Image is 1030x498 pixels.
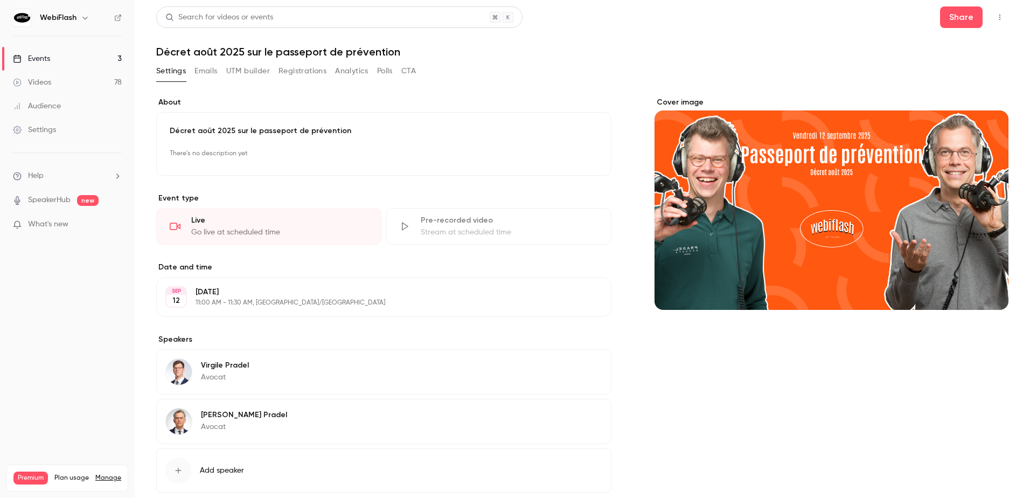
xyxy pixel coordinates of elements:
div: Settings [13,124,56,135]
div: Camille Pradel[PERSON_NAME] PradelAvocat [156,399,611,444]
div: Live [191,215,368,226]
a: SpeakerHub [28,195,71,206]
h1: Décret août 2025 sur le passeport de prévention [156,45,1008,58]
img: Camille Pradel [166,409,192,434]
button: Emails [194,63,217,80]
span: Premium [13,472,48,485]
div: Search for videos or events [165,12,273,23]
p: 12 [172,295,180,306]
label: About [156,97,611,108]
p: Event type [156,193,611,204]
iframe: Noticeable Trigger [109,220,122,230]
label: Cover image [655,97,1008,108]
button: Polls [377,63,393,80]
p: There's no description yet [170,145,598,162]
span: Add speaker [200,465,244,476]
section: Cover image [655,97,1008,310]
button: UTM builder [226,63,270,80]
div: Pre-recorded videoStream at scheduled time [386,208,611,245]
button: Analytics [335,63,368,80]
p: Décret août 2025 sur le passeport de prévention [170,126,598,136]
p: Avocat [201,421,287,432]
p: [PERSON_NAME] Pradel [201,410,287,420]
div: Stream at scheduled time [421,227,597,238]
li: help-dropdown-opener [13,170,122,182]
div: SEP [166,287,186,295]
span: new [77,195,99,206]
div: Videos [13,77,51,88]
div: LiveGo live at scheduled time [156,208,381,245]
div: Virgile PradelVirgile PradelAvocat [156,349,611,395]
button: Registrations [279,63,326,80]
span: Plan usage [54,474,89,482]
span: What's new [28,219,68,230]
div: Audience [13,101,61,112]
p: Avocat [201,372,249,383]
label: Speakers [156,334,611,345]
span: Help [28,170,44,182]
p: [DATE] [196,287,554,298]
button: Share [940,6,983,28]
p: 11:00 AM - 11:30 AM, [GEOGRAPHIC_DATA]/[GEOGRAPHIC_DATA] [196,299,554,307]
div: Pre-recorded video [421,215,597,226]
div: Go live at scheduled time [191,227,368,238]
p: Virgile Pradel [201,360,249,371]
h6: WebiFlash [40,12,76,23]
a: Manage [95,474,121,482]
img: Virgile Pradel [166,359,192,385]
button: CTA [401,63,416,80]
label: Date and time [156,262,611,273]
button: Settings [156,63,186,80]
button: Add speaker [156,448,611,493]
div: Events [13,53,50,64]
img: WebiFlash [13,9,31,26]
